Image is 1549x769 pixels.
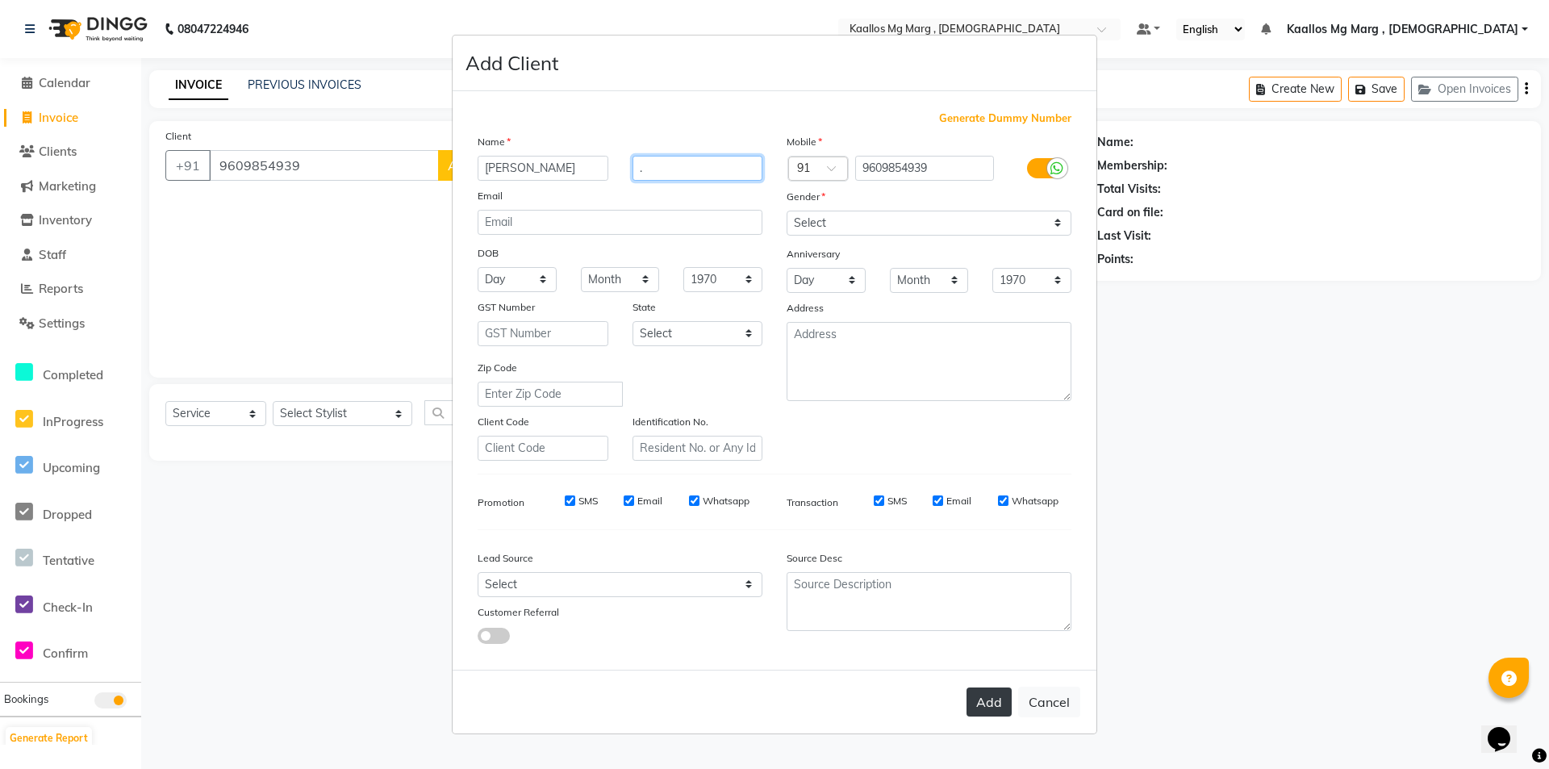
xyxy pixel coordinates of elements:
[478,189,503,203] label: Email
[1018,687,1080,717] button: Cancel
[478,135,511,149] label: Name
[478,210,762,235] input: Email
[478,321,608,346] input: GST Number
[703,494,749,508] label: Whatsapp
[855,156,995,181] input: Mobile
[478,246,499,261] label: DOB
[1012,494,1058,508] label: Whatsapp
[478,300,535,315] label: GST Number
[787,495,838,510] label: Transaction
[478,551,533,566] label: Lead Source
[787,551,842,566] label: Source Desc
[633,415,708,429] label: Identification No.
[787,301,824,316] label: Address
[478,156,608,181] input: First Name
[466,48,558,77] h4: Add Client
[633,300,656,315] label: State
[478,495,524,510] label: Promotion
[578,494,598,508] label: SMS
[478,415,529,429] label: Client Code
[637,494,662,508] label: Email
[633,156,763,181] input: Last Name
[946,494,971,508] label: Email
[787,190,825,204] label: Gender
[787,135,822,149] label: Mobile
[478,605,559,620] label: Customer Referral
[478,436,608,461] input: Client Code
[633,436,763,461] input: Resident No. or Any Id
[478,361,517,375] label: Zip Code
[1481,704,1533,753] iframe: chat widget
[939,111,1071,127] span: Generate Dummy Number
[787,247,840,261] label: Anniversary
[478,382,623,407] input: Enter Zip Code
[967,688,1012,717] button: Add
[887,494,907,508] label: SMS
